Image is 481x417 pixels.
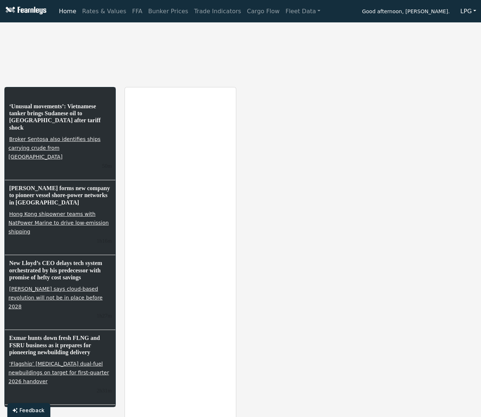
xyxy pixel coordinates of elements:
h6: [PERSON_NAME] forms new company to pioneer vessel shore-power networks in [GEOGRAPHIC_DATA] [8,184,112,207]
img: Fearnleys Logo [4,7,46,16]
a: Cargo Flow [244,4,283,19]
small: 05/09/2025, 14:24:54 [102,163,112,169]
a: Home [56,4,79,19]
a: FFA [129,4,146,19]
a: Hong Kong shipowner teams with NatPower Marine to drive low-emission shipping [8,210,109,235]
iframe: mini symbol-overview TradingView widget [365,256,477,337]
a: Trade Indicators [191,4,244,19]
iframe: tickers TradingView widget [4,52,477,78]
a: Bunker Prices [145,4,191,19]
a: [PERSON_NAME] says cloud-based revolution will not be in place before 2028 [8,285,103,310]
iframe: tickers TradingView widget [4,25,477,52]
small: 05/09/2025, 13:48:03 [97,313,112,319]
h6: ‘Unusual movements’: Vietnamese tanker brings Sudanese oil to [GEOGRAPHIC_DATA] after tariff shock [8,102,112,132]
iframe: market overview TradingView widget [245,87,356,257]
h6: New Lloyd’s CEO delays tech system orchestrated by his predecessor with promise of hefty cost sav... [8,259,112,282]
iframe: mini symbol-overview TradingView widget [365,87,477,168]
button: LPG [456,4,481,18]
span: Good afternoon, [PERSON_NAME]. [362,6,450,18]
iframe: mini symbol-overview TradingView widget [365,168,477,249]
small: 05/09/2025, 13:58:44 [97,238,112,244]
a: ‘Flagship’ [MEDICAL_DATA] dual-fuel newbuildings on target for first-quarter 2026 handover [8,360,109,385]
h6: Exmar hunts down fresh FLNG and FSRU business as it prepares for pioneering newbuilding delivery [8,334,112,356]
a: Fleet Data [283,4,323,19]
small: 05/09/2025, 13:43:56 [97,388,112,394]
a: Rates & Values [79,4,129,19]
a: Broker Sentosa also identifies ships carrying crude from [GEOGRAPHIC_DATA] [8,135,101,160]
